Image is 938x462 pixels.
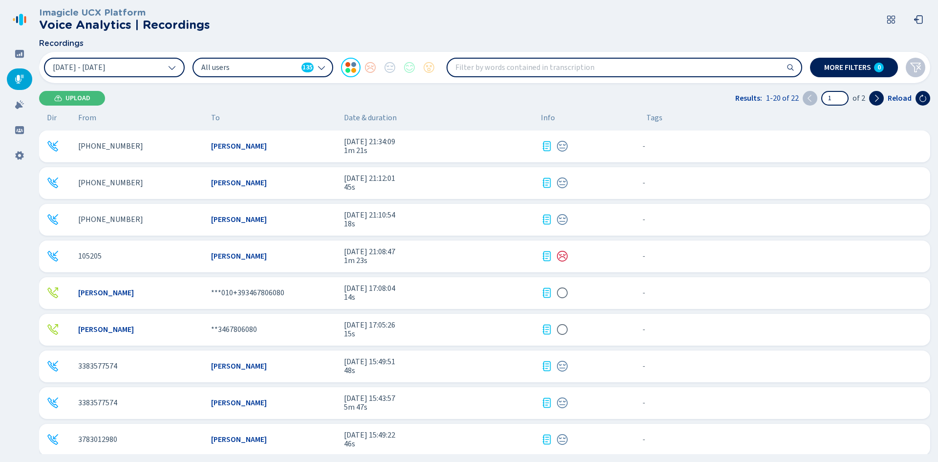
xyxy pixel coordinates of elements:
[806,94,814,102] svg: chevron-left
[344,220,533,228] span: 18s
[541,434,553,445] div: Transcription available
[824,64,871,71] span: More filters
[78,325,134,334] span: [PERSON_NAME]
[556,287,568,299] div: Sentiment analysis in progress...
[318,64,325,71] svg: chevron-down
[556,140,568,152] svg: icon-emoji-neutral
[642,325,645,334] span: No tags assigned
[47,287,59,299] div: Outgoing call
[642,252,645,261] span: No tags assigned
[810,58,898,77] button: More filters0
[47,397,59,409] svg: telephone-inbound
[642,215,645,224] span: No tags assigned
[344,256,533,265] span: 1m 23s
[888,94,912,103] span: Reload
[541,177,553,189] div: Transcription available
[201,62,298,73] span: All users
[78,362,117,371] span: 3383577574
[344,113,533,122] span: Date & duration
[7,94,32,115] div: Alarms
[541,113,555,122] span: Info
[39,7,210,18] h3: Imagicle UCX Platform
[47,434,59,445] svg: telephone-inbound
[541,214,553,225] div: Transcription available
[47,177,59,189] svg: telephone-inbound
[916,91,930,106] button: Reload the current page
[541,214,553,225] svg: journal-text
[47,360,59,372] div: Incoming call
[47,360,59,372] svg: telephone-inbound
[344,366,533,375] span: 48s
[47,250,59,262] div: Incoming call
[344,183,533,192] span: 45s
[556,140,568,152] div: Neutral sentiment
[211,288,284,297] span: ***010+393467806080
[642,435,645,444] span: No tags assigned
[15,100,24,110] svg: alarm-filled
[906,58,925,77] button: Clear filters
[541,324,553,335] div: Transcription available
[556,214,568,225] div: Neutral sentiment
[344,247,533,256] span: [DATE] 21:08:47
[556,177,568,189] div: Neutral sentiment
[15,49,24,59] svg: dashboard-filled
[344,293,533,302] span: 14s
[7,145,32,166] div: Settings
[211,142,267,151] span: [PERSON_NAME]
[642,398,645,407] span: No tags assigned
[168,64,176,71] svg: chevron-down
[556,214,568,225] svg: icon-emoji-neutral
[541,287,553,299] div: Transcription available
[766,94,799,103] span: 1-20 of 22
[642,142,645,151] span: No tags assigned
[642,362,645,371] span: No tags assigned
[344,357,533,366] span: [DATE] 15:49:51
[556,434,568,445] div: Neutral sentiment
[869,91,884,106] button: Next page
[541,360,553,372] svg: journal-text
[7,43,32,65] div: Dashboard
[47,250,59,262] svg: telephone-inbound
[556,250,568,262] svg: icon-emoji-sad
[556,360,568,372] div: Neutral sentiment
[78,435,117,444] span: 3783012980
[787,64,794,71] svg: search
[556,250,568,262] div: Negative sentiment
[78,215,143,224] span: [PHONE_NUMBER]
[877,64,881,71] span: 0
[448,59,801,76] input: Filter by words contained in transcription
[47,287,59,299] svg: telephone-outbound
[556,324,568,335] div: Sentiment analysis in progress...
[344,431,533,440] span: [DATE] 15:49:22
[302,63,313,72] span: 135
[642,178,645,187] span: No tags assigned
[556,397,568,409] svg: icon-emoji-neutral
[47,324,59,335] div: Outgoing call
[47,214,59,225] div: Incoming call
[556,177,568,189] svg: icon-emoji-neutral
[541,360,553,372] div: Transcription available
[541,434,553,445] svg: journal-text
[47,397,59,409] div: Incoming call
[78,178,143,187] span: [PHONE_NUMBER]
[541,177,553,189] svg: journal-text
[344,211,533,220] span: [DATE] 21:10:54
[344,137,533,146] span: [DATE] 21:34:09
[919,94,927,102] svg: arrow-clockwise
[344,174,533,183] span: [DATE] 21:12:01
[47,177,59,189] div: Incoming call
[541,250,553,262] svg: journal-text
[39,91,105,106] button: Upload
[78,142,143,151] span: [PHONE_NUMBER]
[7,119,32,141] div: Groups
[344,403,533,412] span: 5m 47s
[15,74,24,84] svg: mic-fill
[54,94,62,102] svg: cloud-upload
[344,330,533,338] span: 15s
[344,440,533,448] span: 46s
[914,15,923,24] svg: box-arrow-left
[211,362,267,371] span: [PERSON_NAME]
[556,434,568,445] svg: icon-emoji-neutral
[47,214,59,225] svg: telephone-inbound
[39,39,84,48] span: Recordings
